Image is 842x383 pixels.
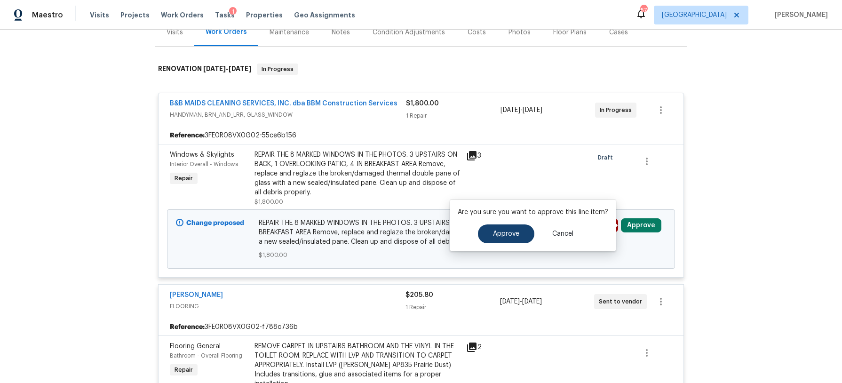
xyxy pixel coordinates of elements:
span: Interior Overall - Windows [170,161,238,167]
div: 3FE0R08VX0G02-f788c736b [159,319,683,335]
div: 3 [466,150,503,161]
span: $1,800.00 [254,199,283,205]
span: Approve [493,231,519,238]
span: - [500,297,542,306]
span: [DATE] [500,107,520,113]
span: [DATE] [500,298,520,305]
span: Draft [598,153,617,162]
span: [DATE] [229,65,251,72]
span: Windows & Skylights [170,152,234,158]
span: Maestro [32,10,63,20]
span: Sent to vendor [599,297,646,306]
span: $1,800.00 [406,100,439,107]
span: [DATE] [203,65,226,72]
div: 2 [466,342,503,353]
button: Cancel [537,224,588,243]
div: Costs [468,28,486,37]
a: B&B MAIDS CLEANING SERVICES, INC. dba BBM Construction Services [170,100,397,107]
div: Cases [609,28,628,37]
div: 3FE0R08VX0G02-55ce6b156 [159,127,683,144]
span: [DATE] [522,298,542,305]
div: 57 [640,6,647,15]
div: Condition Adjustments [373,28,445,37]
a: [PERSON_NAME] [170,292,223,298]
span: Properties [246,10,283,20]
span: REPAIR THE 8 MARKED WINDOWS IN THE PHOTOS. 3 UPSTAIRS ON BACK, 1 OVERLOOKING PATIO, 4 IN BREAKFAS... [259,218,584,247]
span: [DATE] [523,107,542,113]
span: Cancel [552,231,573,238]
span: Repair [171,365,197,375]
div: 1 Repair [405,303,500,312]
b: Reference: [170,131,205,140]
span: Repair [171,174,197,183]
span: - [203,65,251,72]
p: Are you sure you want to approve this line item? [458,207,608,217]
div: Floor Plans [553,28,587,37]
div: REPAIR THE 8 MARKED WINDOWS IN THE PHOTOS. 3 UPSTAIRS ON BACK, 1 OVERLOOKING PATIO, 4 IN BREAKFAS... [254,150,461,197]
span: Flooring General [170,343,221,350]
span: Tasks [215,12,235,18]
span: [GEOGRAPHIC_DATA] [662,10,727,20]
span: HANDYMAN, BRN_AND_LRR, GLASS_WINDOW [170,110,406,120]
button: Approve [621,218,661,232]
span: In Progress [600,105,635,115]
span: In Progress [258,64,297,74]
span: [PERSON_NAME] [771,10,828,20]
span: - [500,105,542,115]
span: Projects [120,10,150,20]
b: Change proposed [186,220,244,226]
div: Visits [167,28,183,37]
button: Approve [478,224,534,243]
div: Notes [332,28,350,37]
h6: RENOVATION [158,64,251,75]
div: Work Orders [206,27,247,37]
span: $1,800.00 [259,250,584,260]
span: Geo Assignments [294,10,355,20]
span: Work Orders [161,10,204,20]
span: Bathroom - Overall Flooring [170,353,242,359]
span: FLOORING [170,302,405,311]
div: Photos [508,28,531,37]
span: Visits [90,10,109,20]
div: 1 Repair [406,111,500,120]
span: $205.80 [405,292,433,298]
div: 1 [229,7,237,16]
div: Maintenance [270,28,309,37]
b: Reference: [170,322,205,332]
div: RENOVATION [DATE]-[DATE]In Progress [155,54,687,84]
